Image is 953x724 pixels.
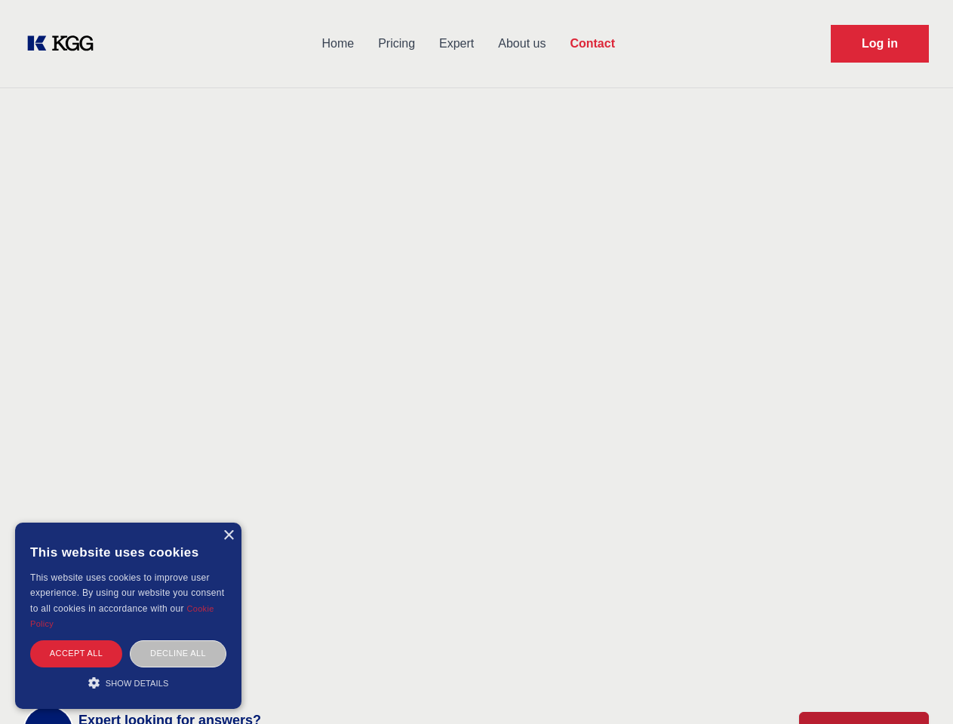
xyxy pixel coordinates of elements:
[106,679,169,688] span: Show details
[130,640,226,667] div: Decline all
[831,25,929,63] a: Request Demo
[30,534,226,570] div: This website uses cookies
[486,24,558,63] a: About us
[30,572,224,614] span: This website uses cookies to improve user experience. By using our website you consent to all coo...
[366,24,427,63] a: Pricing
[30,604,214,628] a: Cookie Policy
[30,640,122,667] div: Accept all
[223,530,234,541] div: Close
[30,675,226,690] div: Show details
[427,24,486,63] a: Expert
[24,32,106,56] a: KOL Knowledge Platform: Talk to Key External Experts (KEE)
[878,652,953,724] iframe: Chat Widget
[309,24,366,63] a: Home
[558,24,627,63] a: Contact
